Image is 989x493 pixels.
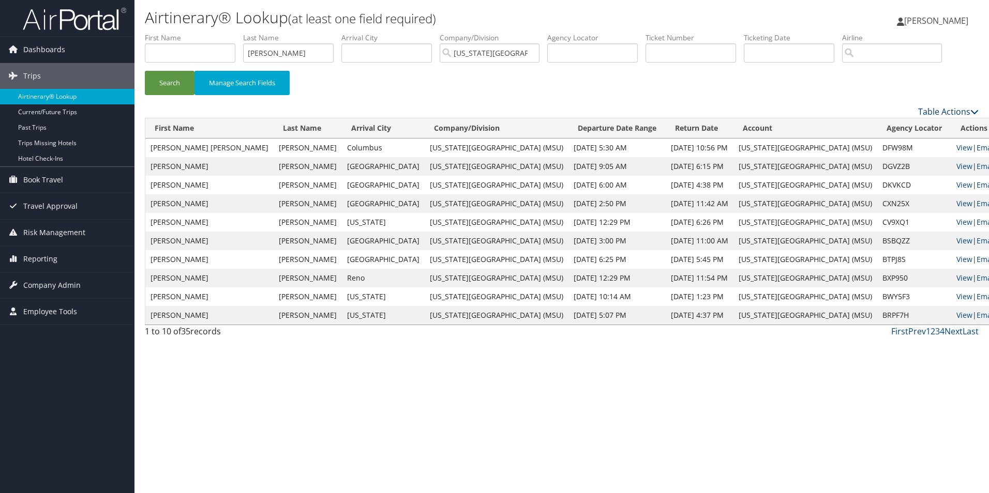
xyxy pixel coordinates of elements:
td: [US_STATE][GEOGRAPHIC_DATA] (MSU) [425,250,568,269]
td: BRPF7H [877,306,951,325]
th: First Name: activate to sort column ascending [145,118,274,138]
td: [DATE] 12:29 PM [568,269,666,287]
td: [DATE] 6:25 PM [568,250,666,269]
td: Columbus [342,138,425,157]
td: [GEOGRAPHIC_DATA] [342,250,425,269]
td: [US_STATE][GEOGRAPHIC_DATA] (MSU) [425,176,568,194]
a: 1 [926,326,931,337]
img: airportal-logo.png [23,7,126,31]
td: [PERSON_NAME] [145,157,274,176]
th: Company/Division [425,118,568,138]
td: [PERSON_NAME] [274,194,342,213]
td: BTPJ8S [877,250,951,269]
td: [PERSON_NAME] [145,306,274,325]
label: Ticket Number [646,33,744,43]
a: Last [963,326,979,337]
td: [PERSON_NAME] [274,176,342,194]
div: 1 to 10 of records [145,325,342,343]
button: Manage Search Fields [194,71,290,95]
td: [DATE] 6:26 PM [666,213,733,232]
td: [US_STATE][GEOGRAPHIC_DATA] (MSU) [733,194,877,213]
td: [GEOGRAPHIC_DATA] [342,232,425,250]
a: [PERSON_NAME] [897,5,979,36]
td: [PERSON_NAME] [274,213,342,232]
button: Search [145,71,194,95]
span: Risk Management [23,220,85,245]
label: Ticketing Date [744,33,842,43]
td: [PERSON_NAME] [274,250,342,269]
td: [US_STATE][GEOGRAPHIC_DATA] (MSU) [425,232,568,250]
a: View [956,291,972,301]
td: [DATE] 11:00 AM [666,232,733,250]
td: [US_STATE][GEOGRAPHIC_DATA] (MSU) [733,269,877,287]
a: View [956,143,972,152]
td: BWY5F3 [877,287,951,306]
td: [PERSON_NAME] [274,287,342,306]
td: [US_STATE][GEOGRAPHIC_DATA] (MSU) [425,269,568,287]
td: [US_STATE][GEOGRAPHIC_DATA] (MSU) [733,213,877,232]
a: View [956,198,972,208]
a: Table Actions [918,106,979,117]
span: [PERSON_NAME] [904,15,968,26]
td: [US_STATE][GEOGRAPHIC_DATA] (MSU) [425,287,568,306]
td: [US_STATE][GEOGRAPHIC_DATA] (MSU) [733,157,877,176]
label: Company/Division [440,33,547,43]
td: [DATE] 11:54 PM [666,269,733,287]
th: Agency Locator: activate to sort column ascending [877,118,951,138]
td: DKVKCD [877,176,951,194]
td: [DATE] 4:38 PM [666,176,733,194]
a: View [956,236,972,245]
td: [US_STATE] [342,306,425,325]
a: View [956,161,972,171]
td: [US_STATE] [342,213,425,232]
td: [PERSON_NAME] [145,176,274,194]
a: First [891,326,908,337]
span: Employee Tools [23,299,77,325]
td: [US_STATE][GEOGRAPHIC_DATA] (MSU) [733,176,877,194]
td: [PERSON_NAME] [145,213,274,232]
td: [GEOGRAPHIC_DATA] [342,194,425,213]
td: [PERSON_NAME] [274,269,342,287]
td: [GEOGRAPHIC_DATA] [342,157,425,176]
td: [DATE] 2:50 PM [568,194,666,213]
a: Next [945,326,963,337]
a: 2 [931,326,935,337]
td: [DATE] 5:07 PM [568,306,666,325]
th: Arrival City: activate to sort column ascending [342,118,425,138]
label: Last Name [243,33,341,43]
span: Dashboards [23,37,65,63]
label: First Name [145,33,243,43]
a: View [956,310,972,320]
td: [US_STATE][GEOGRAPHIC_DATA] (MSU) [733,306,877,325]
td: [US_STATE][GEOGRAPHIC_DATA] (MSU) [425,213,568,232]
span: Company Admin [23,272,81,298]
td: BSBQZZ [877,232,951,250]
td: CXN25X [877,194,951,213]
td: [US_STATE][GEOGRAPHIC_DATA] (MSU) [425,138,568,157]
td: [DATE] 4:37 PM [666,306,733,325]
td: [PERSON_NAME] [145,194,274,213]
a: 4 [940,326,945,337]
td: Reno [342,269,425,287]
th: Account: activate to sort column ascending [733,118,877,138]
td: [PERSON_NAME] [274,232,342,250]
td: [PERSON_NAME] [274,306,342,325]
span: Book Travel [23,167,63,193]
span: Trips [23,63,41,89]
td: [PERSON_NAME] [145,232,274,250]
label: Agency Locator [547,33,646,43]
td: [US_STATE] [342,287,425,306]
td: DFW98M [877,138,951,157]
td: [US_STATE][GEOGRAPHIC_DATA] (MSU) [733,232,877,250]
td: [DATE] 6:00 AM [568,176,666,194]
th: Return Date: activate to sort column ascending [666,118,733,138]
td: [US_STATE][GEOGRAPHIC_DATA] (MSU) [733,287,877,306]
td: [DATE] 12:29 PM [568,213,666,232]
td: [PERSON_NAME] [145,287,274,306]
a: View [956,273,972,283]
a: View [956,254,972,264]
label: Airline [842,33,950,43]
td: [DATE] 11:42 AM [666,194,733,213]
a: Prev [908,326,926,337]
h1: Airtinerary® Lookup [145,7,701,28]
